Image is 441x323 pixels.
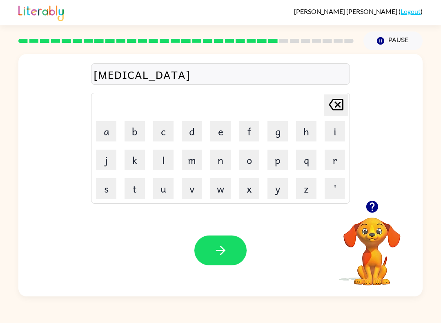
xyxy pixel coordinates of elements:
[296,150,316,170] button: q
[239,178,259,199] button: x
[182,150,202,170] button: m
[96,121,116,141] button: a
[210,178,231,199] button: w
[296,178,316,199] button: z
[325,121,345,141] button: i
[331,205,413,287] video: Your browser must support playing .mp4 files to use Literably. Please try using another browser.
[210,150,231,170] button: n
[239,121,259,141] button: f
[325,178,345,199] button: '
[267,121,288,141] button: g
[18,3,64,21] img: Literably
[325,150,345,170] button: r
[296,121,316,141] button: h
[294,7,423,15] div: ( )
[125,150,145,170] button: k
[125,121,145,141] button: b
[239,150,259,170] button: o
[153,178,174,199] button: u
[401,7,421,15] a: Logout
[294,7,399,15] span: [PERSON_NAME] [PERSON_NAME]
[267,150,288,170] button: p
[182,178,202,199] button: v
[182,121,202,141] button: d
[96,178,116,199] button: s
[267,178,288,199] button: y
[363,31,423,50] button: Pause
[96,150,116,170] button: j
[153,121,174,141] button: c
[210,121,231,141] button: e
[153,150,174,170] button: l
[125,178,145,199] button: t
[94,66,347,83] div: [MEDICAL_DATA]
